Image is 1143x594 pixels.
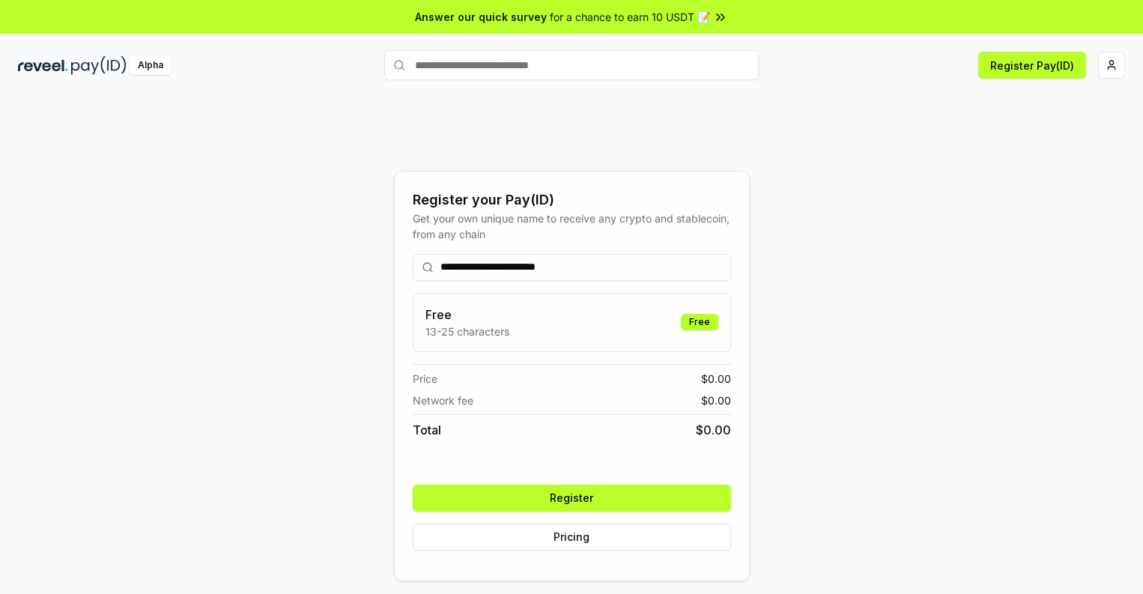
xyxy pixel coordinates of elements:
[415,9,547,25] span: Answer our quick survey
[978,52,1086,79] button: Register Pay(ID)
[413,485,731,512] button: Register
[413,393,473,408] span: Network fee
[413,210,731,242] div: Get your own unique name to receive any crypto and stablecoin, from any chain
[701,371,731,387] span: $ 0.00
[413,524,731,551] button: Pricing
[681,314,718,330] div: Free
[71,56,127,75] img: pay_id
[425,306,509,324] h3: Free
[425,324,509,339] p: 13-25 characters
[413,421,441,439] span: Total
[413,371,437,387] span: Price
[550,9,710,25] span: for a chance to earn 10 USDT 📝
[701,393,731,408] span: $ 0.00
[130,56,172,75] div: Alpha
[413,190,731,210] div: Register your Pay(ID)
[18,56,68,75] img: reveel_dark
[696,421,731,439] span: $ 0.00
